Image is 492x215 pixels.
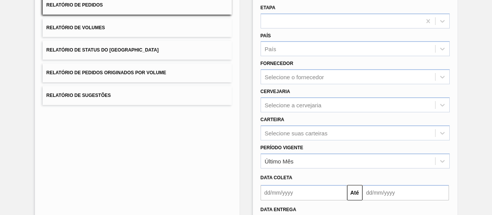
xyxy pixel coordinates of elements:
span: Data coleta [261,175,293,180]
div: Selecione o fornecedor [265,74,324,80]
button: Relatório de Volumes [43,18,232,37]
div: Último Mês [265,158,294,164]
div: Selecione a cervejaria [265,102,322,108]
label: Carteira [261,117,284,122]
label: Fornecedor [261,61,293,66]
button: Relatório de Sugestões [43,86,232,105]
button: Até [347,185,362,200]
button: Relatório de Pedidos Originados por Volume [43,63,232,82]
div: Selecione suas carteiras [265,130,327,136]
button: Relatório de Status do [GEOGRAPHIC_DATA] [43,41,232,60]
span: Data entrega [261,207,296,212]
label: Cervejaria [261,89,290,94]
span: Relatório de Sugestões [47,93,111,98]
span: Relatório de Volumes [47,25,105,30]
label: Período Vigente [261,145,303,150]
span: Relatório de Pedidos [47,2,103,8]
span: Relatório de Pedidos Originados por Volume [47,70,166,75]
span: Relatório de Status do [GEOGRAPHIC_DATA] [47,47,159,53]
div: País [265,46,276,52]
input: dd/mm/yyyy [261,185,347,200]
label: País [261,33,271,38]
label: Etapa [261,5,276,10]
input: dd/mm/yyyy [362,185,449,200]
